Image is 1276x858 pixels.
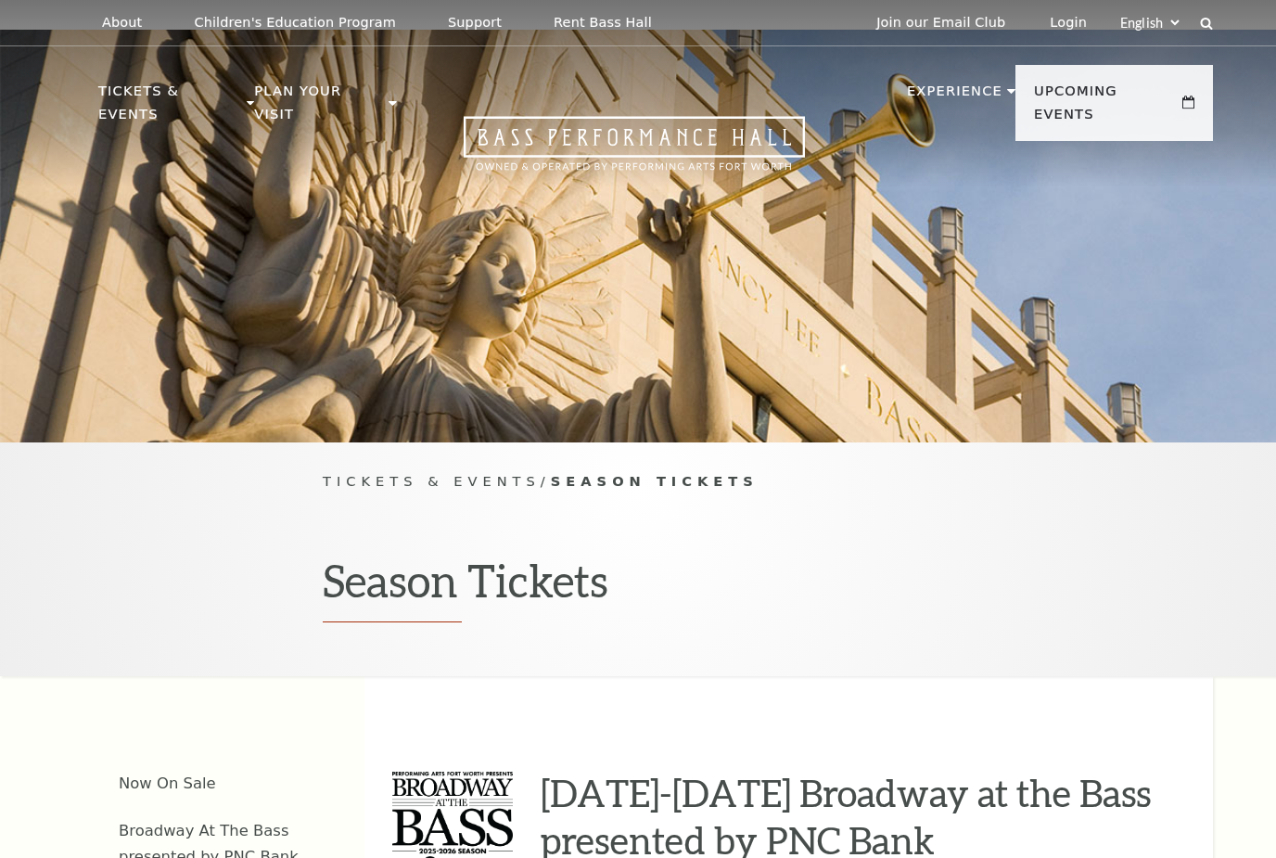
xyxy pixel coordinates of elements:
h1: Season Tickets [323,554,953,622]
span: Tickets & Events [323,473,541,489]
p: Children's Education Program [194,15,396,31]
p: Support [448,15,502,31]
a: Now On Sale [119,775,216,792]
p: About [102,15,142,31]
select: Select: [1116,14,1182,32]
p: Experience [907,80,1002,113]
p: Rent Bass Hall [554,15,652,31]
p: / [323,470,953,493]
p: Plan Your Visit [254,80,384,136]
span: Season Tickets [551,473,759,489]
p: Tickets & Events [98,80,242,136]
p: Upcoming Events [1034,80,1178,136]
